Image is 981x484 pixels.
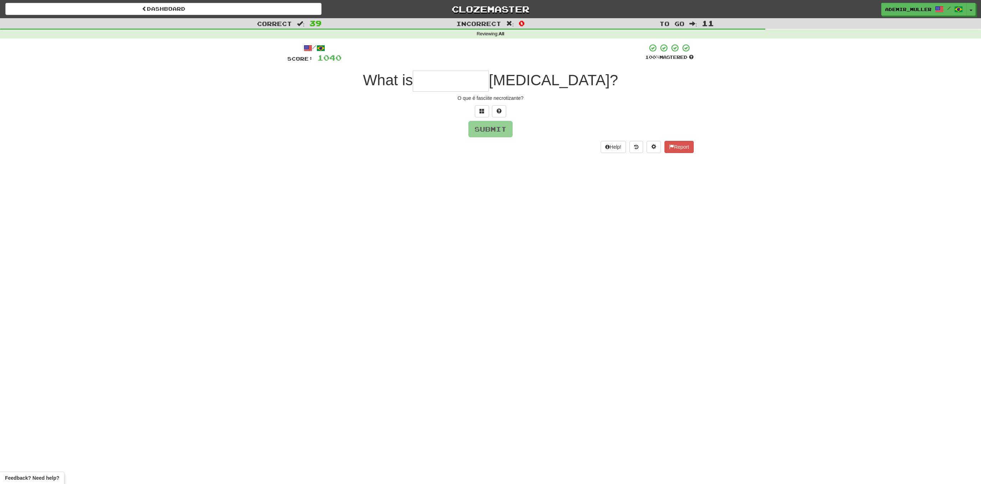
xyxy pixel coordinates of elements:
[468,121,513,137] button: Submit
[287,56,313,62] span: Score:
[297,21,305,27] span: :
[317,53,341,62] span: 1040
[332,3,648,15] a: Clozemaster
[601,141,626,153] button: Help!
[287,44,341,52] div: /
[489,72,618,88] span: [MEDICAL_DATA]?
[659,20,684,27] span: To go
[499,31,504,36] strong: All
[947,6,951,11] span: /
[287,95,694,102] div: O que é fasciite necrotizante?
[309,19,322,27] span: 39
[506,21,514,27] span: :
[881,3,967,16] a: Ademir_Muller /
[492,105,506,117] button: Single letter hint - you only get 1 per sentence and score half the points! alt+h
[363,72,413,88] span: What is
[645,54,659,60] span: 100 %
[630,141,643,153] button: Round history (alt+y)
[475,105,489,117] button: Switch sentence to multiple choice alt+p
[456,20,501,27] span: Incorrect
[5,3,322,15] a: Dashboard
[702,19,714,27] span: 11
[645,54,694,61] div: Mastered
[885,6,931,12] span: Ademir_Muller
[5,474,59,482] span: Open feedback widget
[664,141,694,153] button: Report
[519,19,525,27] span: 0
[689,21,697,27] span: :
[257,20,292,27] span: Correct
